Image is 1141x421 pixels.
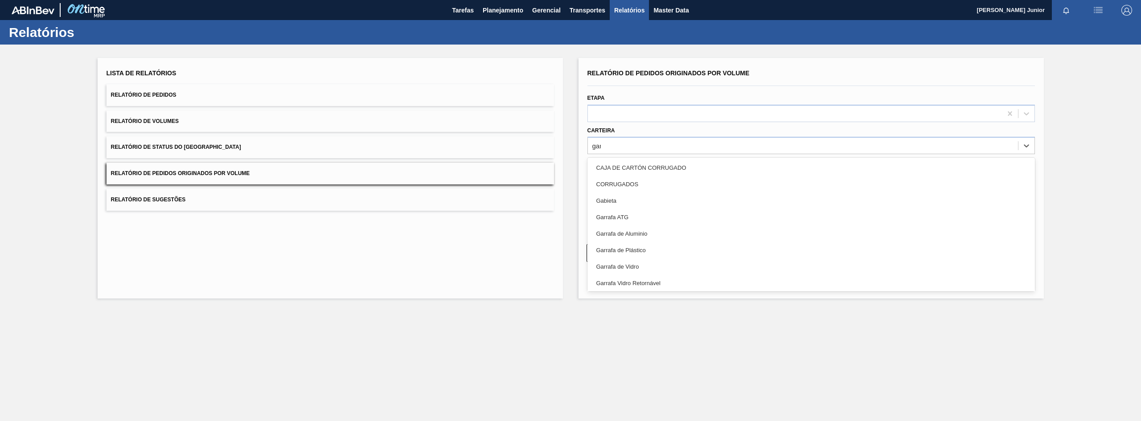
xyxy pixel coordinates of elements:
span: Gerencial [532,5,561,16]
button: Relatório de Volumes [107,110,554,132]
div: Garrafa de Aluminio [587,225,1035,242]
button: Limpar [587,244,807,262]
h1: Relatórios [9,27,167,37]
div: Gabieta [587,192,1035,209]
button: Relatório de Pedidos [107,84,554,106]
div: CAJA DE CARTÓN CORRUGADO [587,159,1035,176]
div: CORRUGADOS [587,176,1035,192]
div: Garrafa Vidro Retornável [587,275,1035,291]
img: TNhmsLtSVTkK8tSr43FrP2fwEKptu5GPRR3wAAAABJRU5ErkJggg== [12,6,54,14]
button: Relatório de Sugestões [107,189,554,211]
span: Relatório de Pedidos Originados por Volume [111,170,250,176]
label: Carteira [587,127,615,134]
span: Relatórios [614,5,644,16]
button: Notificações [1052,4,1080,16]
img: Logout [1121,5,1132,16]
span: Relatório de Status do [GEOGRAPHIC_DATA] [111,144,241,150]
button: Relatório de Pedidos Originados por Volume [107,163,554,184]
span: Relatório de Pedidos Originados por Volume [587,69,750,77]
img: userActions [1093,5,1104,16]
span: Relatório de Volumes [111,118,179,124]
div: Garrafa de Vidro [587,258,1035,275]
span: Transportes [570,5,605,16]
span: Relatório de Sugestões [111,196,186,203]
div: Garrafa de Plástico [587,242,1035,258]
span: Master Data [653,5,689,16]
span: Planejamento [483,5,523,16]
div: Garrafa ATG [587,209,1035,225]
span: Tarefas [452,5,474,16]
span: Lista de Relatórios [107,69,176,77]
button: Relatório de Status do [GEOGRAPHIC_DATA] [107,136,554,158]
span: Relatório de Pedidos [111,92,176,98]
label: Etapa [587,95,605,101]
